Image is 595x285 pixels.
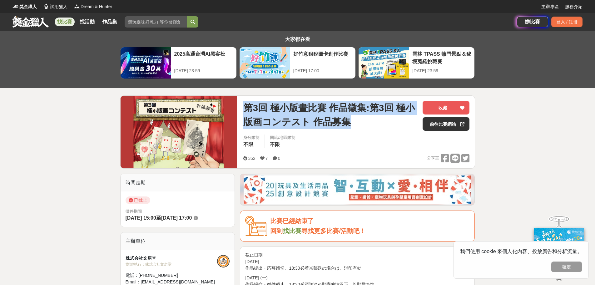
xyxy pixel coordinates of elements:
[243,142,253,147] span: 不限
[120,47,237,79] a: 2025高通台灣AI黑客松[DATE] 23:59
[270,216,469,226] div: 比賽已經結束了
[551,17,583,27] div: 登入 / 註冊
[126,209,142,214] span: 徵件期間
[248,156,255,161] span: 352
[74,3,80,9] img: Logo
[565,3,583,10] a: 服務介紹
[125,16,187,28] input: 翻玩臺味好乳力 等你發揮創意！
[265,156,268,161] span: 7
[283,227,301,234] a: 找比賽
[121,232,235,250] div: 主辦單位
[423,101,469,115] button: 收藏
[50,3,67,10] span: 試用獵人
[100,18,120,26] a: 作品集
[243,101,418,129] span: 第3回 極小版畫比賽 作品徵集:第3回 極小版画コンテスト 作品募集
[358,47,475,79] a: 雲林 TPASS 熱門景點＆秘境蒐羅挑戰賽[DATE] 23:59
[517,17,548,27] a: 辦比賽
[43,3,67,10] a: Logo試用獵人
[284,37,312,42] span: 大家都在看
[243,135,260,141] div: 身分限制
[77,18,97,26] a: 找活動
[534,227,584,268] img: c171a689-fb2c-43c6-a33c-e56b1f4b2190.jpg
[245,252,469,272] p: 截止日期 [DATE] 作品提出・応募締切、18:30必着※郵送の場合は、消印有効
[55,18,75,26] a: 找比賽
[239,47,356,79] a: 好竹意租稅圖卡創作比賽[DATE] 17:00
[278,156,280,161] span: 0
[126,272,217,279] div: 電話： [PHONE_NUMBER]
[412,50,471,64] div: 雲林 TPASS 熱門景點＆秘境蒐羅挑戰賽
[81,3,112,10] span: Dream & Hunter
[126,215,156,221] span: [DATE] 15:00
[427,154,439,163] span: 分享至
[174,50,233,64] div: 2025高通台灣AI黑客松
[121,174,235,191] div: 時間走期
[244,176,471,204] img: d4b53da7-80d9-4dd2-ac75-b85943ec9b32.jpg
[156,215,161,221] span: 至
[74,3,112,10] a: LogoDream & Hunter
[423,117,469,131] a: 前往比賽網站
[245,216,267,236] img: Icon
[270,135,295,141] div: 國籍/地區限制
[121,96,237,168] img: Cover Image
[19,3,37,10] span: 獎金獵人
[293,68,352,74] div: [DATE] 17:00
[43,3,49,9] img: Logo
[174,68,233,74] div: [DATE] 23:59
[551,262,582,272] button: 確定
[541,3,559,10] a: 主辦專區
[270,227,283,234] span: 回到
[412,68,471,74] div: [DATE] 23:59
[12,3,19,9] img: Logo
[126,262,217,267] div: 協辦/執行： 株式会社文房堂
[301,227,366,234] span: 尋找更多比賽/活動吧！
[460,249,582,254] span: 我們使用 cookie 來個人化內容、投放廣告和分析流量。
[270,142,280,147] span: 不限
[126,196,150,204] span: 已截止
[161,215,192,221] span: [DATE] 17:00
[293,50,352,64] div: 好竹意租稅圖卡創作比賽
[126,255,217,262] div: 株式会社文房堂
[12,3,37,10] a: Logo獎金獵人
